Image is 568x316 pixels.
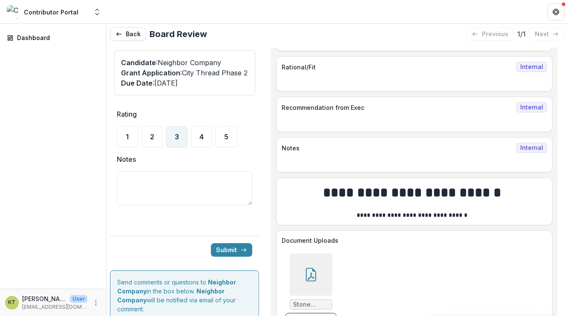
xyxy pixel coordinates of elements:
button: Submit [211,243,252,257]
img: Contributor Portal [7,5,20,19]
span: Due Date [121,79,153,87]
div: Contributor Portal [24,8,78,17]
p: previous [482,31,508,38]
p: Notes [282,144,513,152]
button: previous [466,27,514,41]
div: Kerri Test [9,300,16,305]
button: Back [110,27,146,41]
button: Get Help [548,3,565,20]
span: Grant Application [121,69,181,77]
button: Open entity switcher [91,3,103,20]
span: 1 [126,133,129,140]
button: More [91,298,101,308]
span: 4 [199,133,204,140]
p: Notes [117,154,136,164]
p: Document Uploads [282,236,544,245]
button: next [529,27,565,41]
span: 5 [224,133,228,140]
h2: Board Review [150,29,207,39]
span: Internal [516,62,547,72]
p: : [DATE] [121,78,248,88]
p: : Neighbor Company [121,57,248,68]
p: [EMAIL_ADDRESS][DOMAIN_NAME] [22,303,87,311]
p: : City Thread Phase 2 [121,68,248,78]
span: 3 [175,133,179,140]
span: Internal [516,102,547,112]
p: Rational/Fit [282,63,513,72]
p: next [535,31,549,38]
p: [PERSON_NAME] Test [22,294,66,303]
span: 2 [150,133,154,140]
p: 1 / 1 [517,29,526,39]
p: Rating [117,109,137,119]
a: Dashboard [3,31,103,45]
span: Stone County_Phase2_SOW_[DATE].pdf [294,301,329,308]
span: Internal [516,143,547,153]
span: Candidate [121,58,156,67]
p: Recommendation from Exec [282,103,513,112]
div: Dashboard [17,33,96,42]
p: User [70,295,87,303]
